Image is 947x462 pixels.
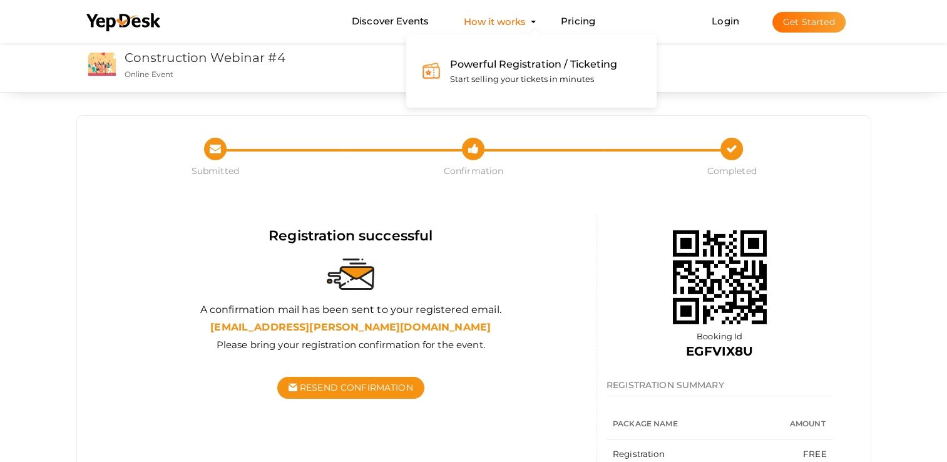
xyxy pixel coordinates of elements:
span: Confirmation [344,165,603,177]
span: Powerful Registration / Ticketing [450,58,617,70]
th: Amount [765,409,833,439]
img: feature-ticketing.svg [422,61,441,80]
label: Please bring your registration confirmation for the event. [217,338,485,351]
button: Get Started [772,12,846,33]
span: FREE [803,449,827,459]
th: Package Name [607,409,765,439]
label: A confirmation mail has been sent to your registered email. [200,303,501,317]
span: Resend Confirmation [300,382,413,393]
img: sent-email.svg [327,259,374,290]
b: EGFVIX8U [686,344,753,359]
span: Submitted [86,165,345,177]
a: Construction Webinar #4 [125,50,285,65]
img: 68ab1a4346e0fb000195e05d [657,215,782,340]
span: REGISTRATION SUMMARY [607,379,724,391]
p: Online Event [125,69,598,80]
img: event2.png [88,53,116,76]
a: Powerful Registration / Ticketing Start selling your tickets in minutes [422,50,641,93]
span: Booking Id [697,331,742,341]
span: Start selling your tickets in minutes [450,74,594,84]
b: [EMAIL_ADDRESS][PERSON_NAME][DOMAIN_NAME] [210,321,491,333]
a: Pricing [561,10,595,33]
a: Discover Events [352,10,429,33]
button: Resend Confirmation [277,377,424,399]
a: Login [712,15,739,27]
button: How it works Powerful Registration / Ticketing Start selling your tickets in minutes [460,10,530,33]
div: Registration successful [115,226,587,245]
span: Completed [603,165,861,177]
